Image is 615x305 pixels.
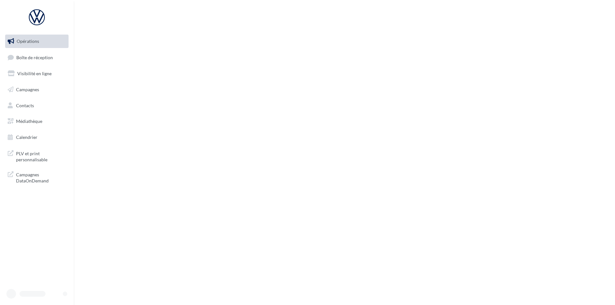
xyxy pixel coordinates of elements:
a: Contacts [4,99,70,112]
a: Boîte de réception [4,51,70,64]
span: Médiathèque [16,118,42,124]
a: Médiathèque [4,115,70,128]
a: Visibilité en ligne [4,67,70,80]
span: PLV et print personnalisable [16,149,66,163]
span: Visibilité en ligne [17,71,52,76]
span: Campagnes [16,87,39,92]
a: Opérations [4,35,70,48]
a: Campagnes DataOnDemand [4,168,70,187]
a: PLV et print personnalisable [4,147,70,165]
span: Boîte de réception [16,54,53,60]
a: Calendrier [4,131,70,144]
a: Campagnes [4,83,70,96]
span: Campagnes DataOnDemand [16,170,66,184]
span: Opérations [17,38,39,44]
span: Calendrier [16,134,37,140]
span: Contacts [16,102,34,108]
